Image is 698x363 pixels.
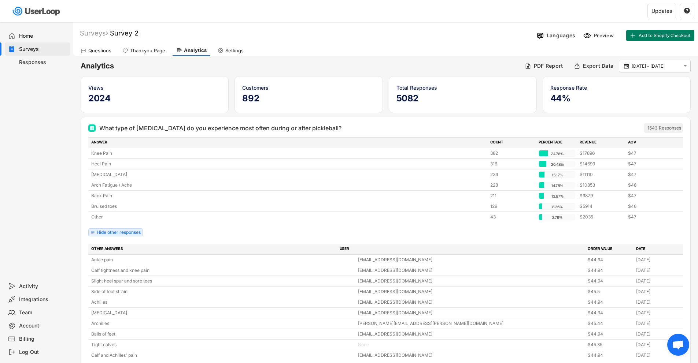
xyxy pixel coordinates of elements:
div: DATE [636,246,680,252]
div: 234 [490,171,534,178]
div: $45.44 [588,320,632,327]
div: What type of [MEDICAL_DATA] do you experience most often during or after pickleball? [99,124,341,132]
div: $9879 [580,192,624,199]
div: $47 [628,150,672,157]
h5: 44% [550,93,683,104]
div: [MEDICAL_DATA] [91,310,354,316]
div: $2035 [580,214,624,220]
div: Billing [19,336,67,343]
div: 15.17% [540,172,574,178]
div: [EMAIL_ADDRESS][DOMAIN_NAME] [358,299,584,306]
div: 129 [490,203,534,210]
div: Log Out [19,349,67,356]
div: 13.67% [540,193,574,199]
div: $5914 [580,203,624,210]
div: $46 [628,203,672,210]
a: Open chat [667,334,689,356]
div: Activity [19,283,67,290]
div: [DATE] [636,331,680,337]
div: 228 [490,182,534,188]
div: $45.5 [588,288,632,295]
div: [EMAIL_ADDRESS][DOMAIN_NAME] [358,331,584,337]
h5: 5082 [396,93,529,104]
div: $45.35 [588,341,632,348]
div: 14.78% [540,182,574,189]
div: 20.48% [540,161,574,168]
div: Response Rate [550,84,683,91]
div: [DATE] [636,267,680,274]
div: $44.94 [588,331,632,337]
div: Archilles [91,320,354,327]
div: Account [19,322,67,329]
div: Surveys [80,29,108,37]
div: Hide other responses [97,230,141,235]
div: Surveys [19,46,67,53]
div: 24.76% [540,150,574,157]
div: USER [340,246,584,252]
div: Settings [225,48,244,54]
button:  [623,63,630,70]
div: [PERSON_NAME][EMAIL_ADDRESS][PERSON_NAME][DOMAIN_NAME] [358,320,584,327]
div: 211 [490,192,534,199]
div: Balls of feet [91,331,354,337]
div: 43 [490,214,534,220]
div: Achilles [91,299,354,306]
div: Slight heel spur and sore toes [91,278,354,284]
div: Updates [651,8,672,14]
div: Heel Pain [91,161,486,167]
div: [DATE] [636,299,680,306]
text:  [684,63,687,69]
div: Back Pain [91,192,486,199]
img: Language%20Icon.svg [536,32,544,40]
div: OTHER ANSWERS [91,246,335,252]
div: 1543 Responses [647,125,681,131]
div: Views [88,84,221,91]
div: [EMAIL_ADDRESS][DOMAIN_NAME] [358,257,584,263]
div: PERCENTAGE [539,139,575,146]
input: Select Date Range [632,63,680,70]
div: [EMAIL_ADDRESS][DOMAIN_NAME] [358,288,584,295]
div: $44.94 [588,257,632,263]
div: Responses [19,59,67,66]
div: [DATE] [636,320,680,327]
div: 8.36% [540,203,574,210]
img: userloop-logo-01.svg [11,4,63,19]
div: Customers [242,84,375,91]
div: Analytics [184,47,207,53]
div: $10853 [580,182,624,188]
div: Knee Pain [91,150,486,157]
div: 2.79% [540,214,574,221]
div: Tight calves [91,341,354,348]
div: 316 [490,161,534,167]
div: $48 [628,182,672,188]
div: ORDER VALUE [588,246,632,252]
div: [MEDICAL_DATA] [91,171,486,178]
span: Add to Shopify Checkout [639,33,691,38]
div: None [358,341,584,348]
img: Multi Select [90,126,94,130]
text:  [624,63,629,69]
h5: 2024 [88,93,221,104]
font: Survey 2 [110,29,139,37]
div: Home [19,33,67,40]
div: $44.94 [588,310,632,316]
div: [DATE] [636,257,680,263]
div: Team [19,309,67,316]
div: Total Responses [396,84,529,91]
div: 382 [490,150,534,157]
div: $47 [628,192,672,199]
div: Other [91,214,486,220]
div: $44.94 [588,352,632,359]
div: PDF Report [534,63,563,69]
div: AOV [628,139,672,146]
button: Add to Shopify Checkout [626,30,694,41]
div: Thankyou Page [130,48,165,54]
div: [DATE] [636,288,680,295]
h5: 892 [242,93,375,104]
